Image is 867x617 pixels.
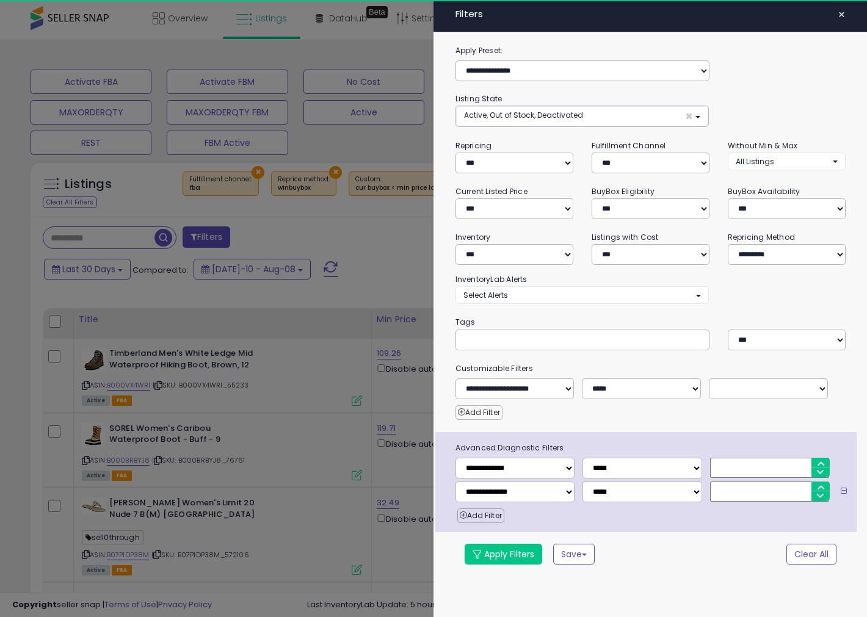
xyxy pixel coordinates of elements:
[592,140,666,151] small: Fulfillment Channel
[455,286,709,304] button: Select Alerts
[455,405,502,420] button: Add Filter
[455,186,528,197] small: Current Listed Price
[455,274,528,284] small: InventoryLab Alerts
[685,110,693,123] span: ×
[553,544,595,565] button: Save
[456,106,708,126] button: Active, Out of Stock, Deactivated ×
[446,316,855,329] small: Tags
[728,140,798,151] small: Without Min & Max
[446,362,855,375] small: Customizable Filters
[833,6,851,23] button: ×
[455,232,491,242] small: Inventory
[786,544,836,565] button: Clear All
[465,544,542,565] button: Apply Filters
[455,140,492,151] small: Repricing
[728,153,846,170] button: All Listings
[592,186,655,197] small: BuyBox Eligibility
[728,232,796,242] small: Repricing Method
[736,156,774,167] span: All Listings
[446,44,855,57] label: Apply Preset:
[838,6,846,23] span: ×
[592,232,659,242] small: Listings with Cost
[464,110,583,120] span: Active, Out of Stock, Deactivated
[455,93,502,104] small: Listing State
[446,441,857,455] span: Advanced Diagnostic Filters
[463,290,508,300] span: Select Alerts
[728,186,800,197] small: BuyBox Availability
[457,508,504,523] button: Add Filter
[455,9,846,20] h4: Filters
